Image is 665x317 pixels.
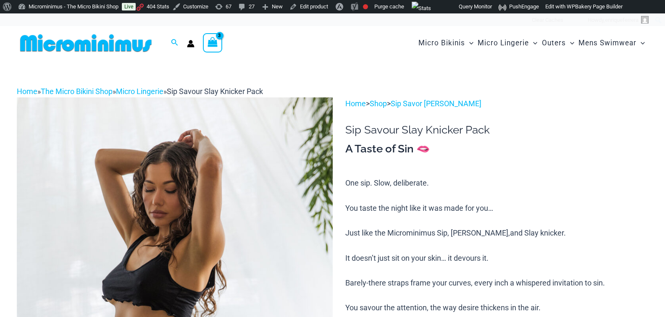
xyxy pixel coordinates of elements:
[363,4,368,9] div: Focus keyphrase not set
[167,87,263,96] span: Sip Savour Slay Knicker Pack
[345,142,648,156] h3: A Taste of Sin 🫦
[566,32,574,54] span: Menu Toggle
[540,30,576,56] a: OutersMenu ToggleMenu Toggle
[636,32,645,54] span: Menu Toggle
[576,30,647,56] a: Mens SwimwearMenu ToggleMenu Toggle
[585,13,652,27] a: Howdy,
[412,2,431,15] img: Views over 48 hours. Click for more Jetpack Stats.
[171,38,179,48] a: Search icon link
[203,33,222,52] a: View Shopping Cart, 3 items
[578,32,636,54] span: Mens Swimwear
[345,97,648,110] p: > >
[465,32,473,54] span: Menu Toggle
[122,3,136,10] a: Live
[17,87,37,96] a: Home
[418,32,465,54] span: Micro Bikinis
[116,87,163,96] a: Micro Lingerie
[345,123,648,136] h1: Sip Savour Slay Knicker Pack
[17,87,263,96] span: » » »
[542,32,566,54] span: Outers
[576,13,585,27] div: View security scan details
[391,99,481,108] a: Sip Savor [PERSON_NAME]
[187,40,195,47] a: Account icon link
[529,32,537,54] span: Menu Toggle
[345,99,366,108] a: Home
[605,17,639,23] span: enriqueferrera
[415,29,648,57] nav: Site Navigation
[416,30,476,56] a: Micro BikinisMenu ToggleMenu Toggle
[528,13,568,27] div: Clear Caches
[370,99,387,108] a: Shop
[41,87,113,96] a: The Micro Bikini Shop
[478,32,529,54] span: Micro Lingerie
[17,34,155,52] img: MM SHOP LOGO FLAT
[476,30,539,56] a: Micro LingerieMenu ToggleMenu Toggle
